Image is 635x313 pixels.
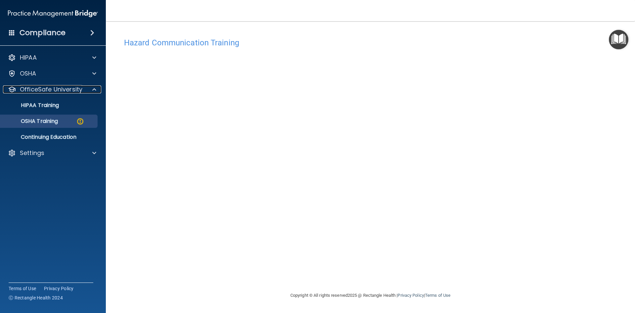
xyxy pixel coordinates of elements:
[76,117,84,126] img: warning-circle.0cc9ac19.png
[8,149,96,157] a: Settings
[8,54,96,62] a: HIPAA
[250,285,491,306] div: Copyright © All rights reserved 2025 @ Rectangle Health | |
[4,134,95,140] p: Continuing Education
[124,38,617,47] h4: Hazard Communication Training
[20,54,37,62] p: HIPAA
[20,70,36,78] p: OSHA
[8,85,96,93] a: OfficeSafe University
[44,285,74,292] a: Privacy Policy
[4,102,59,109] p: HIPAA Training
[4,118,58,125] p: OSHA Training
[609,30,628,49] button: Open Resource Center
[9,285,36,292] a: Terms of Use
[425,293,450,298] a: Terms of Use
[124,51,461,269] iframe: HCT
[8,70,96,78] a: OSHA
[8,7,98,20] img: PMB logo
[20,149,44,157] p: Settings
[521,266,627,292] iframe: Drift Widget Chat Controller
[398,293,424,298] a: Privacy Policy
[20,85,82,93] p: OfficeSafe University
[20,28,65,37] h4: Compliance
[9,294,63,301] span: Ⓒ Rectangle Health 2024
